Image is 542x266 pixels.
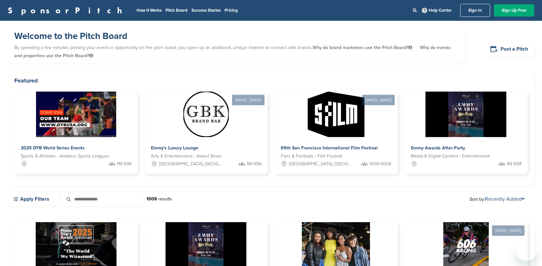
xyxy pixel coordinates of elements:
[8,6,126,15] a: SponsorPitch
[516,240,537,261] iframe: Button to launch messaging window
[14,42,459,61] p: By spending a few minutes posting your event or opportunity on the pitch board, you open up an ad...
[362,95,395,105] div: [DATE] - [DATE]
[460,4,490,17] a: Sign In
[21,153,109,160] span: Sports & Athletes - Amateur Sports Leagues
[232,95,265,105] div: [DATE] - [DATE]
[14,76,528,85] h2: Featured
[117,160,131,168] span: 1M-10M
[166,8,188,13] a: Pitch Board
[281,153,342,160] span: Fairs & Festivals - Film Festival
[225,8,238,13] a: Pricing
[470,196,524,202] span: Sort by:
[492,225,524,236] div: [DATE] - [DATE]
[146,196,157,202] strong: 1009
[411,153,490,160] span: Media & Digital Content - Entertainment
[144,81,268,174] a: [DATE] - [DATE] Sponsorpitch & Emmy's Luxury Lounge Arts & Entertainment - Award Show [GEOGRAPHIC...
[151,153,221,160] span: Arts & Entertainment - Award Show
[14,92,138,174] a: Sponsorpitch & 2025 DYB World Series Events Sports & Athletes - Amateur Sports Leagues 1M-10M
[151,145,198,151] span: Emmy's Luxury Lounge
[485,196,524,202] a: Recently Added
[425,92,506,137] img: Sponsorpitch &
[313,45,413,50] span: Why do brand marketers use the Pitch Board?
[421,6,453,14] a: Help Center
[158,196,172,202] span: results
[183,92,229,137] img: Sponsorpitch &
[411,145,465,151] span: Emmy Awards After-Party
[8,192,59,206] a: Apply Filters
[159,160,223,168] span: [GEOGRAPHIC_DATA], [GEOGRAPHIC_DATA]
[191,8,221,13] a: Success Stories
[308,92,364,137] img: Sponsorpitch &
[247,160,261,168] span: 1M-10M
[485,41,534,57] a: Post a Pitch
[21,145,85,151] span: 2025 DYB World Series Events
[507,160,521,168] span: 1M-10M
[14,30,459,42] h1: Welcome to the Pitch Board
[36,92,116,137] img: Sponsorpitch &
[274,81,398,174] a: [DATE] - [DATE] Sponsorpitch & 69th San Francisco International Film Festival Fairs & Festivals -...
[137,8,162,13] a: How It Works
[289,160,352,168] span: [GEOGRAPHIC_DATA], [GEOGRAPHIC_DATA]
[369,160,391,168] span: 100K-500K
[494,4,534,17] a: Sign Up Free
[404,92,528,174] a: Sponsorpitch & Emmy Awards After-Party Media & Digital Content - Entertainment 1M-10M
[281,145,378,151] span: 69th San Francisco International Film Festival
